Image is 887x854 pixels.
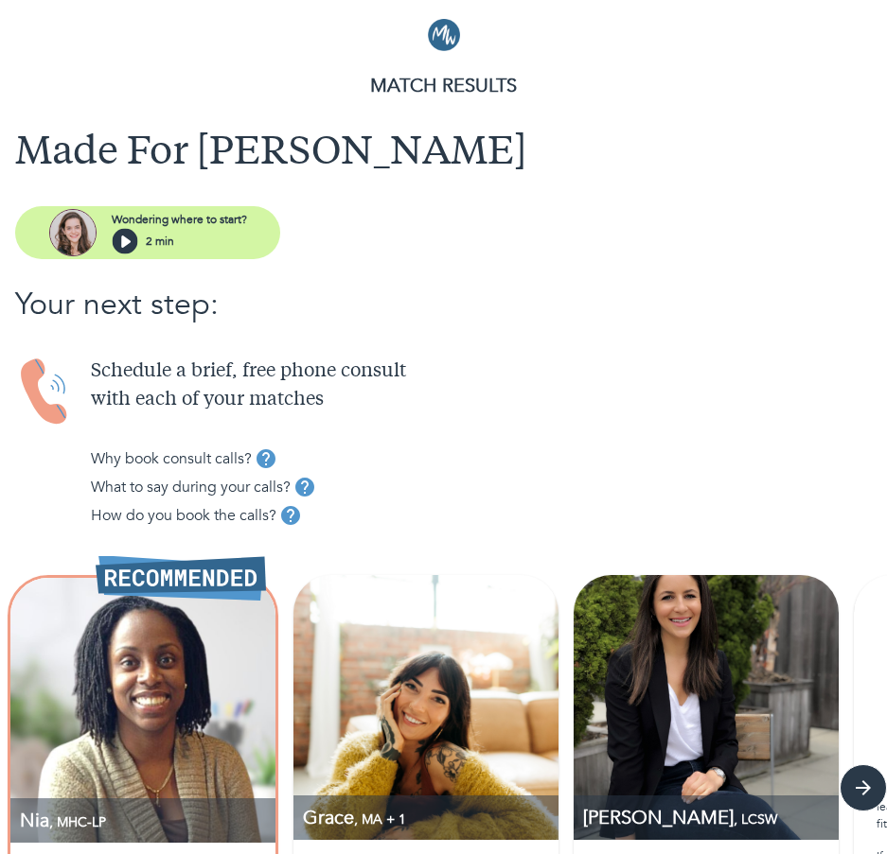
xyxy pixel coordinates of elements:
button: assistantWondering where to start?2 min [15,206,280,259]
span: , LCSW [734,810,777,828]
p: MA, Coaching [303,805,559,830]
img: Sarah Dumoff profile [574,575,839,840]
button: tooltip [291,473,319,501]
img: Recommended Therapist [96,555,266,601]
p: Wondering where to start? [112,211,247,228]
span: , MA + 1 [354,810,406,828]
p: Your next step: [15,282,872,327]
img: assistant [49,209,97,256]
p: MHC-LP [20,808,275,833]
img: Grace Lang profile [293,575,559,840]
img: Nia Millington profile [10,578,275,843]
img: Logo [428,19,460,51]
p: What to say during your calls? [91,476,291,498]
h1: Made For [PERSON_NAME] [15,131,872,177]
p: Schedule a brief, free phone consult with each of your matches [91,357,872,414]
p: Why book consult calls? [91,447,252,470]
button: tooltip [252,444,280,473]
span: , MHC-LP [49,813,106,831]
img: Handset [15,357,76,427]
p: 2 min [146,233,174,250]
button: tooltip [276,501,305,530]
p: LCSW [583,805,839,830]
p: How do you book the calls? [91,504,276,527]
p: MATCH RESULTS [15,72,872,100]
